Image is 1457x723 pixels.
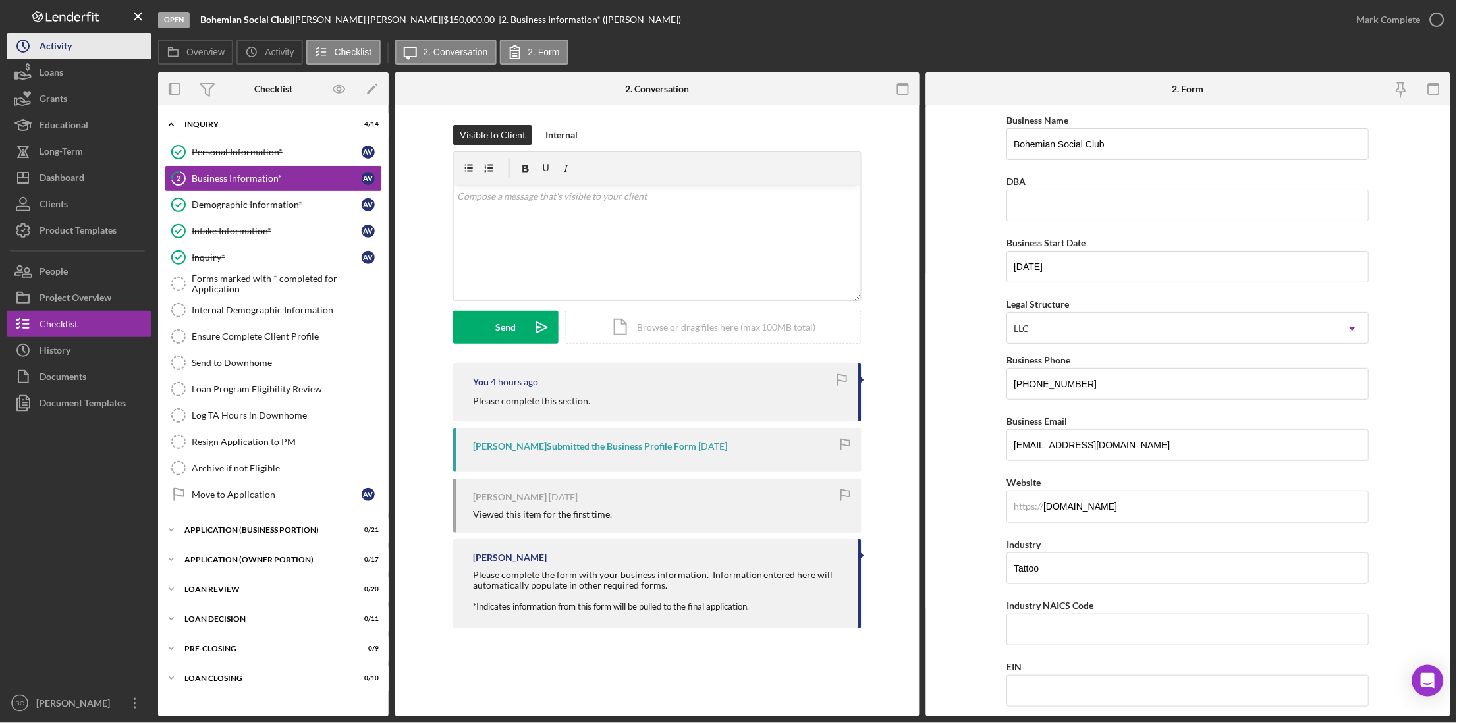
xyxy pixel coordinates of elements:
[7,690,151,716] button: SC[PERSON_NAME]
[7,33,151,59] a: Activity
[40,311,78,340] div: Checklist
[192,489,362,500] div: Move to Application
[7,86,151,112] button: Grants
[362,488,375,501] div: A V
[1344,7,1450,33] button: Mark Complete
[491,377,538,387] time: 2025-08-29 14:32
[473,492,547,502] div: [PERSON_NAME]
[625,84,689,94] div: 2. Conversation
[355,526,379,534] div: 0 / 21
[192,358,381,368] div: Send to Downhome
[1014,323,1030,334] div: LLC
[192,331,381,342] div: Ensure Complete Client Profile
[40,33,72,63] div: Activity
[165,139,382,165] a: Personal Information*AV
[192,410,381,421] div: Log TA Hours in Downhome
[1007,539,1041,550] label: Industry
[7,112,151,138] button: Educational
[177,174,180,182] tspan: 2
[158,12,190,28] div: Open
[7,337,151,363] a: History
[7,390,151,416] button: Document Templates
[306,40,381,65] button: Checklist
[473,601,749,612] span: *Indicates information from this form will be pulled to the final application.
[40,191,68,221] div: Clients
[254,84,292,94] div: Checklist
[200,14,292,25] div: |
[355,674,379,682] div: 0 / 10
[184,674,346,682] div: LOAN CLOSING
[499,14,681,25] div: | 2. Business Information* ([PERSON_NAME])
[40,258,68,288] div: People
[33,690,119,720] div: [PERSON_NAME]
[192,384,381,394] div: Loan Program Eligibility Review
[165,192,382,218] a: Demographic Information*AV
[165,376,382,402] a: Loan Program Eligibility Review
[40,284,111,314] div: Project Overview
[165,244,382,271] a: Inquiry*AV
[7,59,151,86] button: Loans
[165,165,382,192] a: 2Business Information*AV
[192,305,381,315] div: Internal Demographic Information
[236,40,302,65] button: Activity
[1007,477,1041,488] label: Website
[1357,7,1421,33] div: Mark Complete
[496,311,516,344] div: Send
[165,481,382,508] a: Move to ApplicationAV
[265,47,294,57] label: Activity
[7,258,151,284] button: People
[40,165,84,194] div: Dashboard
[362,251,375,264] div: A V
[158,40,233,65] button: Overview
[40,363,86,393] div: Documents
[355,556,379,564] div: 0 / 17
[355,615,379,623] div: 0 / 11
[40,86,67,115] div: Grants
[335,47,372,57] label: Checklist
[40,217,117,247] div: Product Templates
[528,47,560,57] label: 2. Form
[40,59,63,89] div: Loans
[192,252,362,263] div: Inquiry*
[473,552,547,563] div: [PERSON_NAME]
[473,441,696,452] div: [PERSON_NAME] Submitted the Business Profile Form
[7,138,151,165] a: Long-Term
[165,271,382,297] a: Forms marked with * completed for Application
[192,173,362,184] div: Business Information*
[7,165,151,191] button: Dashboard
[1007,354,1071,365] label: Business Phone
[362,146,375,159] div: A V
[200,14,290,25] b: Bohemian Social Club
[165,297,382,323] a: Internal Demographic Information
[192,200,362,210] div: Demographic Information*
[355,120,379,128] div: 4 / 14
[1007,661,1022,672] label: EIN
[165,402,382,429] a: Log TA Hours in Downhome
[184,556,346,564] div: APPLICATION (OWNER PORTION)
[7,363,151,390] button: Documents
[7,284,151,311] a: Project Overview
[40,112,88,142] div: Educational
[165,323,382,350] a: Ensure Complete Client Profile
[362,172,375,185] div: A V
[292,14,443,25] div: [PERSON_NAME] [PERSON_NAME] |
[500,40,568,65] button: 2. Form
[1172,84,1204,94] div: 2. Form
[184,645,346,653] div: PRE-CLOSING
[184,615,346,623] div: LOAN DECISION
[539,125,584,145] button: Internal
[7,191,151,217] button: Clients
[40,337,70,367] div: History
[549,492,578,502] time: 2025-08-22 04:52
[1007,176,1026,187] label: DBA
[698,441,727,452] time: 2025-08-22 04:54
[184,585,346,593] div: LOAN REVIEW
[1007,115,1069,126] label: Business Name
[355,645,379,653] div: 0 / 9
[184,120,346,128] div: INQUIRY
[192,273,381,294] div: Forms marked with * completed for Application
